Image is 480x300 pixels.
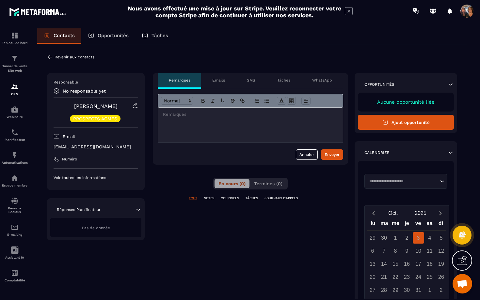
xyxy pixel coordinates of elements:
span: En cours (0) [218,181,246,186]
p: E-mail [63,134,75,139]
p: [EMAIL_ADDRESS][DOMAIN_NAME] [54,144,138,150]
div: Calendar days [367,232,446,296]
div: 21 [378,271,390,283]
div: ma [379,219,390,230]
button: Next month [434,209,446,217]
div: 25 [424,271,436,283]
a: schedulerschedulerPlanificateur [2,124,28,146]
a: formationformationTunnel de vente Site web [2,50,28,78]
button: En cours (0) [215,179,249,188]
div: 2 [436,284,447,296]
div: 24 [413,271,424,283]
input: Search for option [367,178,438,185]
p: SMS [247,78,255,83]
div: Envoyer [325,151,340,158]
span: Terminés (0) [254,181,282,186]
a: automationsautomationsWebinaire [2,101,28,124]
p: Opportunités [364,82,394,87]
div: 6 [367,245,378,257]
div: 28 [378,284,390,296]
p: Tableau de bord [2,41,28,45]
div: 14 [378,258,390,270]
div: 17 [413,258,424,270]
p: Réponses Planificateur [57,207,101,212]
div: 7 [378,245,390,257]
img: formation [11,54,19,62]
div: 27 [367,284,378,296]
button: Ajout opportunité [358,115,454,130]
p: Tâches [277,78,290,83]
div: 29 [390,284,401,296]
p: Aucune opportunité liée [364,99,447,105]
p: TOUT [189,196,197,201]
p: Automatisations [2,161,28,164]
a: formationformationTableau de bord [2,27,28,50]
div: 26 [436,271,447,283]
p: COURRIELS [221,196,239,201]
div: 20 [367,271,378,283]
p: Voir toutes les informations [54,175,138,180]
div: 16 [401,258,413,270]
div: di [435,219,446,230]
img: accountant [11,269,19,277]
span: Pas de donnée [82,226,110,230]
a: social-networksocial-networkRéseaux Sociaux [2,192,28,218]
img: automations [11,106,19,113]
div: 22 [390,271,401,283]
p: No responsable yet [63,88,106,94]
div: Ouvrir le chat [453,274,472,293]
p: WhatsApp [312,78,332,83]
a: Opportunités [81,28,135,44]
p: TÂCHES [246,196,258,201]
a: emailemailE-mailing [2,218,28,241]
img: formation [11,32,19,39]
div: je [401,219,413,230]
p: Espace membre [2,184,28,187]
div: 31 [413,284,424,296]
p: Responsable [54,80,138,85]
img: social-network [11,197,19,205]
button: Previous month [367,209,379,217]
p: Opportunités [98,33,129,38]
p: Planificateur [2,138,28,142]
div: Search for option [364,174,447,189]
button: Annuler [296,149,318,160]
img: scheduler [11,128,19,136]
p: Tâches [152,33,168,38]
button: Open years overlay [407,207,434,219]
button: Terminés (0) [250,179,286,188]
a: automationsautomationsAutomatisations [2,146,28,169]
a: Contacts [37,28,81,44]
div: 2 [401,232,413,244]
p: JOURNAUX D'APPELS [264,196,298,201]
h2: Nous avons effectué une mise à jour sur Stripe. Veuillez reconnecter votre compte Stripe afin de ... [127,5,342,19]
p: E-mailing [2,233,28,236]
p: Webinaire [2,115,28,119]
div: 29 [367,232,378,244]
div: 5 [436,232,447,244]
div: 30 [401,284,413,296]
div: me [390,219,401,230]
p: Revenir aux contacts [55,55,94,59]
div: 12 [436,245,447,257]
div: 23 [401,271,413,283]
a: automationsautomationsEspace membre [2,169,28,192]
div: 19 [436,258,447,270]
div: 1 [390,232,401,244]
img: email [11,223,19,231]
div: 3 [413,232,424,244]
p: Calendrier [364,150,390,155]
p: Réseaux Sociaux [2,206,28,214]
img: automations [11,151,19,159]
p: NOTES [204,196,214,201]
div: lu [367,219,379,230]
div: 8 [390,245,401,257]
div: 4 [424,232,436,244]
div: 13 [367,258,378,270]
img: automations [11,174,19,182]
p: PROSPECTS ACMES [73,116,117,121]
div: 1 [424,284,436,296]
img: logo [9,6,68,18]
button: Envoyer [321,149,343,160]
div: 9 [401,245,413,257]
